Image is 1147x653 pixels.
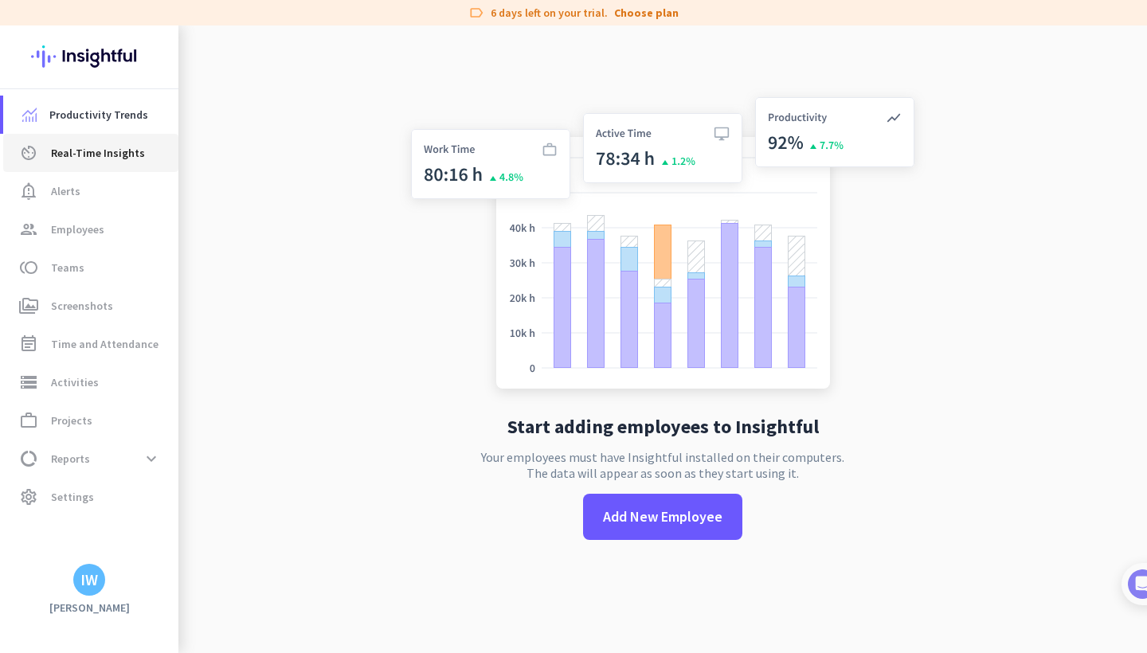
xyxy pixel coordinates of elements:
[19,334,38,354] i: event_note
[23,537,56,548] span: Home
[80,572,98,588] div: IW
[239,497,319,561] button: Tasks
[3,440,178,478] a: data_usageReportsexpand_more
[51,182,80,201] span: Alerts
[22,61,296,119] div: 🎊 Welcome to Insightful! 🎊
[468,5,484,21] i: label
[80,497,159,561] button: Messages
[88,171,262,187] div: [PERSON_NAME] from Insightful
[19,182,38,201] i: notification_important
[135,7,186,34] h1: Tasks
[3,134,178,172] a: av_timerReal-Time Insights
[61,459,270,491] div: Initial tracking settings and how to edit them
[51,487,94,506] span: Settings
[19,143,38,162] i: av_timer
[3,478,178,516] a: settingsSettings
[51,449,90,468] span: Reports
[51,143,145,162] span: Real-Time Insights
[3,210,178,248] a: groupEmployees
[3,172,178,210] a: notification_importantAlerts
[51,334,159,354] span: Time and Attendance
[614,5,679,21] a: Choose plan
[3,248,178,287] a: tollTeams
[19,296,38,315] i: perm_media
[19,449,38,468] i: data_usage
[19,373,38,392] i: storage
[29,272,289,297] div: 1Add employees
[29,453,289,491] div: 2Initial tracking settings and how to edit them
[3,401,178,440] a: work_outlineProjects
[19,487,38,506] i: settings
[49,105,148,124] span: Productivity Trends
[57,166,82,192] img: Profile image for Tamara
[92,537,147,548] span: Messages
[61,383,215,415] button: Add your employees
[51,411,92,430] span: Projects
[3,363,178,401] a: storageActivities
[51,296,113,315] span: Screenshots
[261,537,296,548] span: Tasks
[137,444,166,473] button: expand_more
[51,220,104,239] span: Employees
[51,373,99,392] span: Activities
[603,506,722,527] span: Add New Employee
[203,209,303,226] p: About 10 minutes
[22,119,296,157] div: You're just a few steps away from completing the essential app setup
[19,220,38,239] i: group
[3,325,178,363] a: event_noteTime and Attendance
[51,258,84,277] span: Teams
[61,277,270,293] div: Add employees
[3,287,178,325] a: perm_mediaScreenshots
[507,417,819,436] h2: Start adding employees to Insightful
[19,258,38,277] i: toll
[31,25,147,88] img: Insightful logo
[399,88,926,405] img: no-search-results
[481,449,844,481] p: Your employees must have Insightful installed on their computers. The data will appear as soon as...
[280,6,308,35] div: Close
[3,96,178,134] a: menu-itemProductivity Trends
[61,303,277,370] div: It's time to add your employees! This is crucial since Insightful will start collecting their act...
[22,108,37,122] img: menu-item
[583,494,742,540] button: Add New Employee
[16,209,57,226] p: 4 steps
[186,537,212,548] span: Help
[159,497,239,561] button: Help
[19,411,38,430] i: work_outline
